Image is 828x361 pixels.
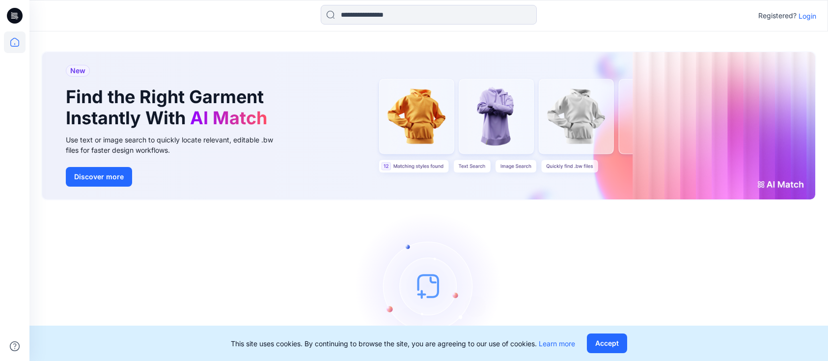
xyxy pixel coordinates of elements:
[355,212,502,360] img: empty-state-image.svg
[758,10,797,22] p: Registered?
[231,338,575,349] p: This site uses cookies. By continuing to browse the site, you are agreeing to our use of cookies.
[70,65,85,77] span: New
[587,333,627,353] button: Accept
[66,135,287,155] div: Use text or image search to quickly locate relevant, editable .bw files for faster design workflows.
[66,167,132,187] button: Discover more
[799,11,816,21] p: Login
[66,86,272,129] h1: Find the Right Garment Instantly With
[190,107,267,129] span: AI Match
[539,339,575,348] a: Learn more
